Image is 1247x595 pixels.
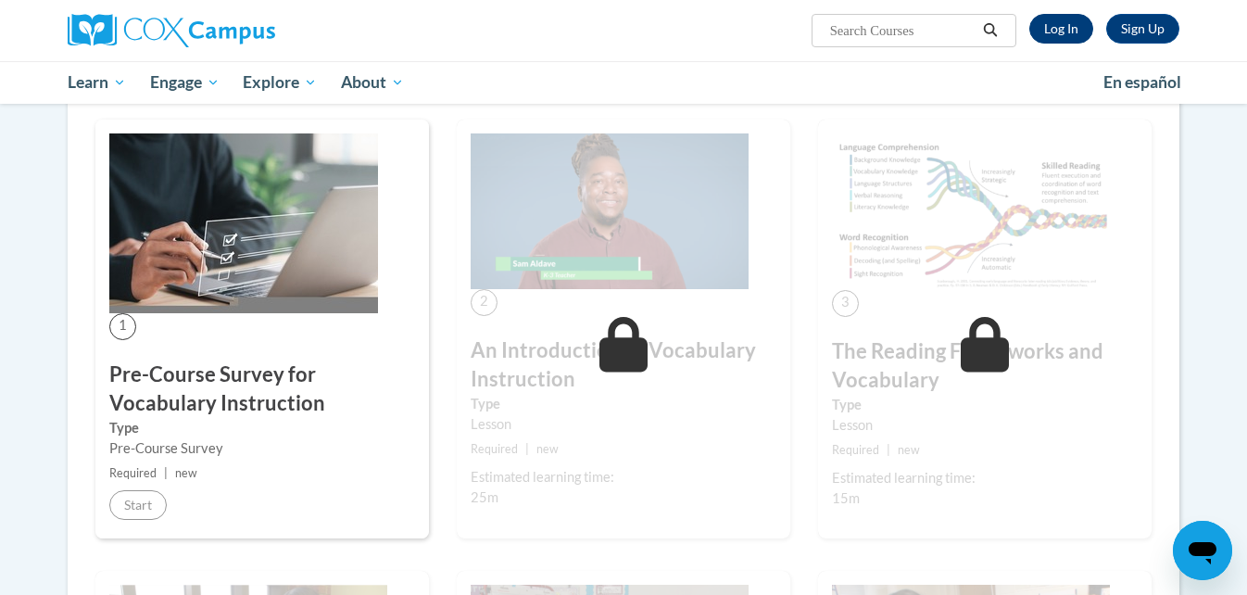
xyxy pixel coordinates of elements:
[832,395,1138,415] label: Type
[109,466,157,480] span: Required
[471,133,749,289] img: Course Image
[471,414,776,435] div: Lesson
[329,61,416,104] a: About
[1103,72,1181,92] span: En español
[109,133,378,313] img: Course Image
[109,361,415,418] h3: Pre-Course Survey for Vocabulary Instruction
[471,336,776,394] h3: An Introduction to Vocabulary Instruction
[525,442,529,456] span: |
[832,490,860,506] span: 15m
[341,71,404,94] span: About
[150,71,220,94] span: Engage
[68,71,126,94] span: Learn
[471,442,518,456] span: Required
[832,133,1110,290] img: Course Image
[471,489,498,505] span: 25m
[976,19,1004,42] button: Search
[68,14,275,47] img: Cox Campus
[471,289,498,316] span: 2
[109,490,167,520] button: Start
[832,290,859,317] span: 3
[1106,14,1179,44] a: Register
[536,442,559,456] span: new
[1173,521,1232,580] iframe: Button to launch messaging window
[175,466,197,480] span: new
[109,313,136,340] span: 1
[1029,14,1093,44] a: Log In
[138,61,232,104] a: Engage
[231,61,329,104] a: Explore
[109,418,415,438] label: Type
[828,19,976,42] input: Search Courses
[887,443,890,457] span: |
[832,415,1138,436] div: Lesson
[832,443,879,457] span: Required
[243,71,317,94] span: Explore
[164,466,168,480] span: |
[40,61,1207,104] div: Main menu
[471,394,776,414] label: Type
[1091,63,1193,102] a: En español
[898,443,920,457] span: new
[471,467,776,487] div: Estimated learning time:
[68,14,420,47] a: Cox Campus
[56,61,138,104] a: Learn
[109,438,415,459] div: Pre-Course Survey
[832,337,1138,395] h3: The Reading Frameworks and Vocabulary
[832,468,1138,488] div: Estimated learning time:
